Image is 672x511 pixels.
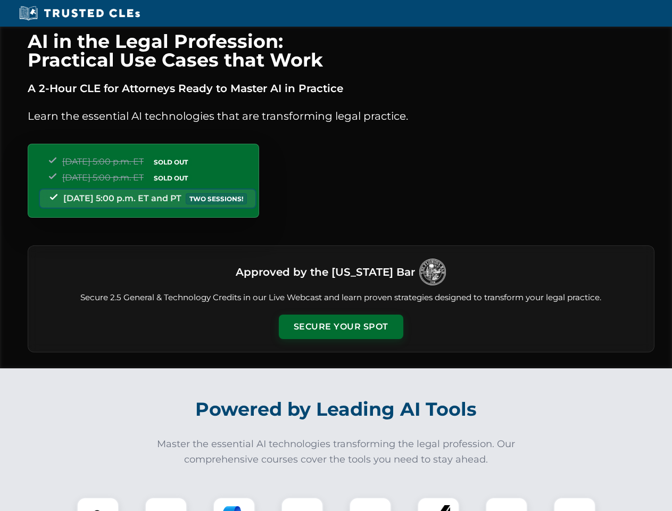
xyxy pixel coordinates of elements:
h3: Approved by the [US_STATE] Bar [236,262,415,282]
h1: AI in the Legal Profession: Practical Use Cases that Work [28,32,654,69]
p: Secure 2.5 General & Technology Credits in our Live Webcast and learn proven strategies designed ... [41,292,641,304]
span: SOLD OUT [150,156,192,168]
img: Trusted CLEs [16,5,143,21]
span: [DATE] 5:00 p.m. ET [62,156,144,167]
p: Master the essential AI technologies transforming the legal profession. Our comprehensive courses... [150,436,522,467]
img: Logo [419,259,446,285]
button: Secure Your Spot [279,315,403,339]
h2: Powered by Leading AI Tools [42,391,631,428]
span: SOLD OUT [150,172,192,184]
p: A 2-Hour CLE for Attorneys Ready to Master AI in Practice [28,80,654,97]
p: Learn the essential AI technologies that are transforming legal practice. [28,108,654,125]
span: [DATE] 5:00 p.m. ET [62,172,144,183]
